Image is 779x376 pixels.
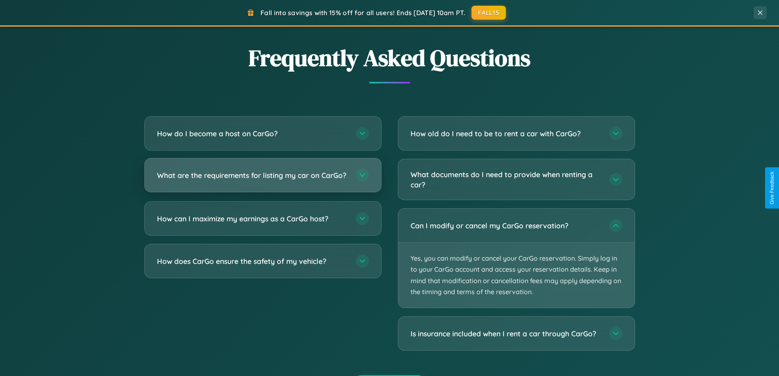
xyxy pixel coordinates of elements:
h2: Frequently Asked Questions [144,42,635,74]
h3: Can I modify or cancel my CarGo reservation? [411,221,601,231]
h3: How do I become a host on CarGo? [157,128,348,139]
h3: What documents do I need to provide when renting a car? [411,169,601,189]
h3: How old do I need to be to rent a car with CarGo? [411,128,601,139]
span: Fall into savings with 15% off for all users! Ends [DATE] 10am PT. [260,9,465,17]
h3: How can I maximize my earnings as a CarGo host? [157,214,348,224]
h3: Is insurance included when I rent a car through CarGo? [411,329,601,339]
p: Yes, you can modify or cancel your CarGo reservation. Simply log in to your CarGo account and acc... [398,243,635,308]
h3: What are the requirements for listing my car on CarGo? [157,170,348,180]
h3: How does CarGo ensure the safety of my vehicle? [157,256,348,266]
div: Give Feedback [769,171,775,205]
button: FALL15 [471,6,506,20]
